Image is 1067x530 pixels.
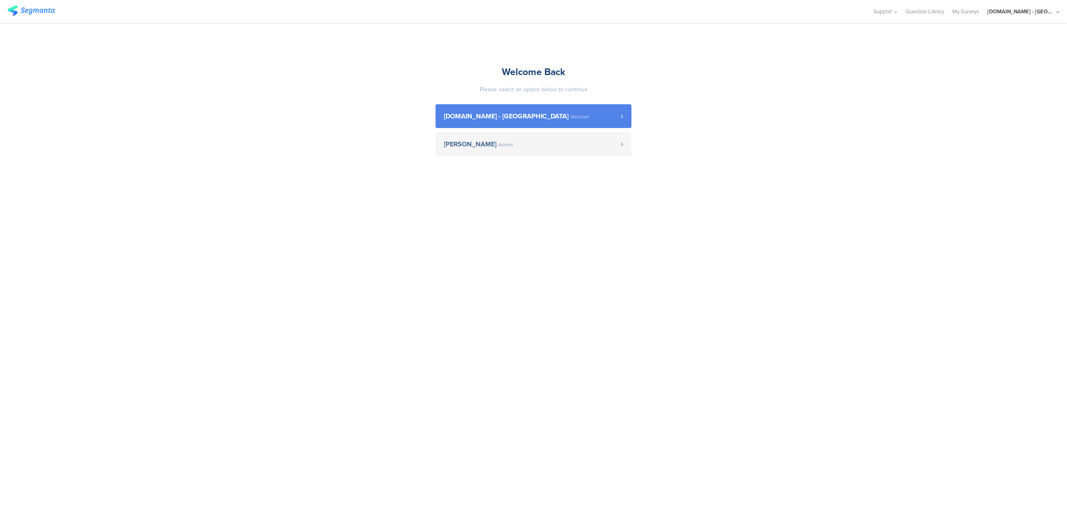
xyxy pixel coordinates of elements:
div: Please select an option below to continue [436,85,631,94]
span: Member [571,114,589,119]
div: Welcome Back [436,65,631,79]
a: [PERSON_NAME] Admin [436,132,631,156]
span: Support [874,8,892,15]
a: [DOMAIN_NAME] - [GEOGRAPHIC_DATA] Member [436,104,631,128]
span: [PERSON_NAME] [444,141,496,148]
div: [DOMAIN_NAME] - [GEOGRAPHIC_DATA] [987,8,1054,15]
span: [DOMAIN_NAME] - [GEOGRAPHIC_DATA] [444,113,569,120]
img: segmanta logo [8,5,55,16]
span: Admin [498,142,513,147]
